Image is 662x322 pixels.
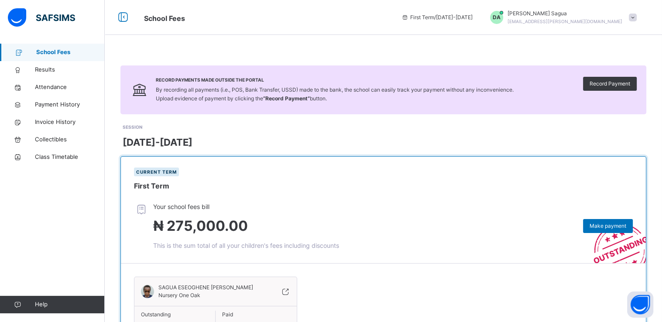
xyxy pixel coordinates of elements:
span: Make payment [590,222,626,230]
span: Attendance [35,83,105,92]
span: session/term information [401,14,473,21]
span: [DATE]-[DATE] [123,135,192,150]
span: Record Payments Made Outside the Portal [156,77,514,83]
span: School Fees [144,14,185,23]
span: First Term [134,182,169,190]
span: Invoice History [35,118,105,127]
span: [PERSON_NAME] Sagua [508,10,622,17]
span: Help [35,300,104,309]
span: Collectibles [35,135,105,144]
button: Open asap [627,291,653,318]
span: Paid [222,311,290,319]
div: DavidSagua [481,10,641,25]
span: Results [35,65,105,74]
span: ₦ 275,000.00 [153,217,248,234]
span: Class Timetable [35,153,105,161]
span: [EMAIL_ADDRESS][PERSON_NAME][DOMAIN_NAME] [508,19,622,24]
span: DA [493,14,501,21]
img: outstanding-stamp.3c148f88c3ebafa6da95868fa43343a1.svg [583,213,646,263]
span: Current term [136,169,177,175]
span: SESSION [123,124,142,130]
span: Your school fees bill [153,202,339,211]
span: Payment History [35,100,105,109]
img: safsims [8,8,75,27]
span: This is the sum total of all your children's fees including discounts [153,242,339,249]
span: SAGUA ESEOGHENE [PERSON_NAME] [158,284,253,291]
span: Outstanding [141,311,209,319]
b: “Record Payment” [263,95,310,102]
span: By recording all payments (i.e., POS, Bank Transfer, USSD) made to the bank, the school can easil... [156,86,514,102]
span: Record Payment [590,80,630,88]
span: School Fees [36,48,105,57]
span: Nursery One Oak [158,292,200,298]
